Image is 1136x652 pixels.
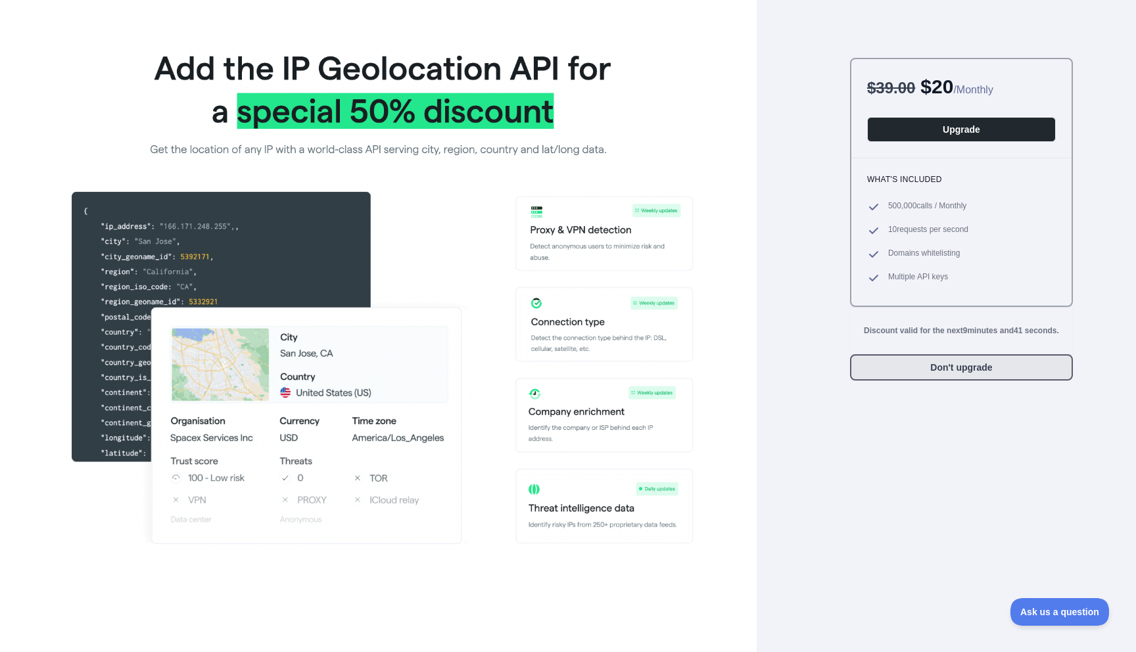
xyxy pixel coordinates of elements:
[888,224,968,237] span: 10 requests per second
[867,174,1056,185] h3: What's included
[867,79,915,97] span: $ 39.00
[63,32,694,549] img: Offer
[953,84,993,95] span: / Monthly
[888,271,948,285] span: Multiple API keys
[850,354,1073,381] button: Don't upgrade
[867,117,1056,142] button: Upgrade
[864,326,1059,335] strong: Discount valid for the next 9 minutes and 41 seconds.
[1010,598,1110,626] iframe: Toggle Customer Support
[888,200,966,214] span: 500,000 calls / Monthly
[888,248,960,261] span: Domains whitelisting
[920,76,953,97] span: $ 20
